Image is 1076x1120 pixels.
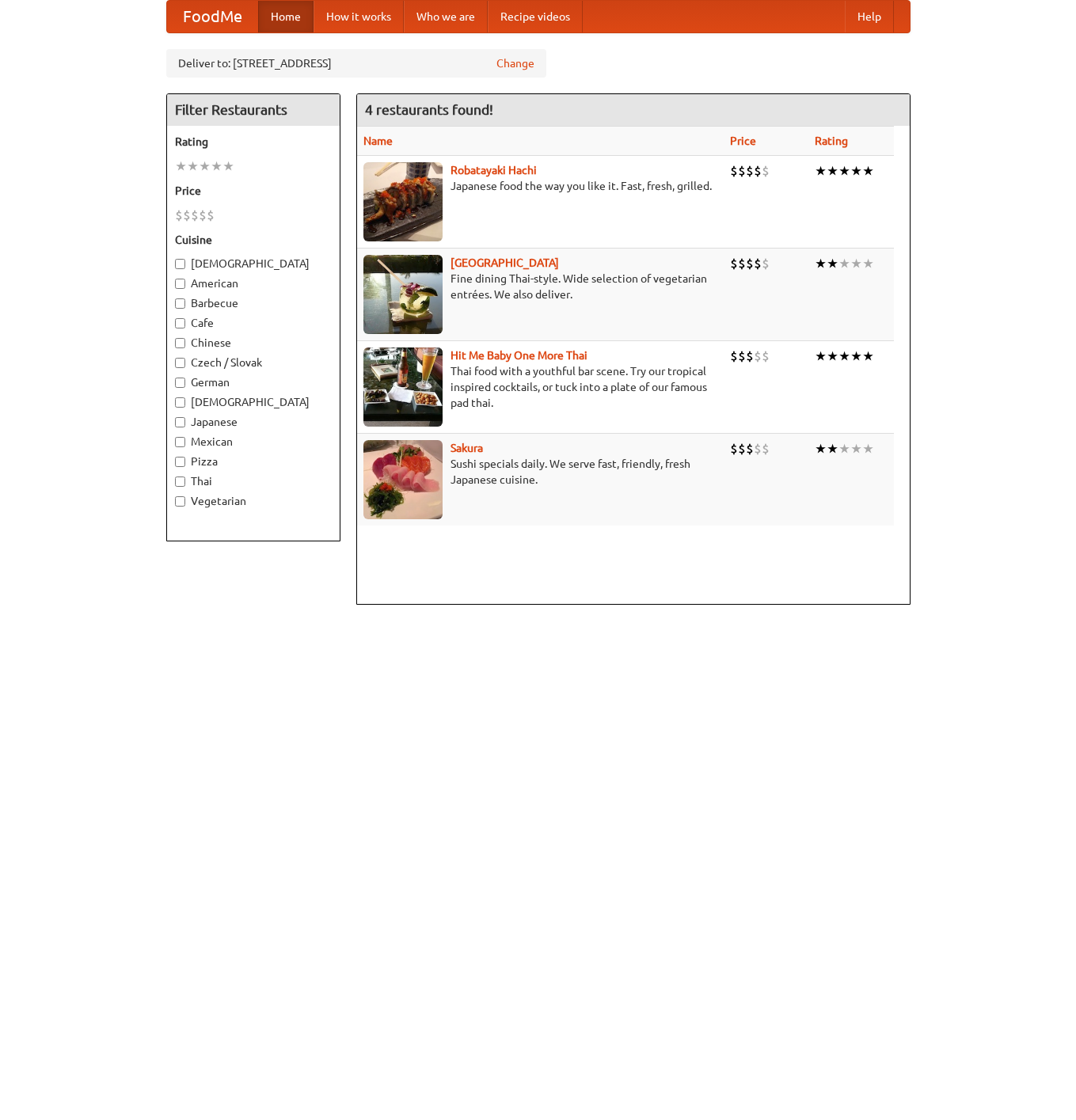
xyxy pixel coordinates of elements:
[451,256,559,269] a: [GEOGRAPHIC_DATA]
[175,318,185,328] input: Cafe
[175,493,332,509] label: Vegetarian
[746,162,754,180] li: $
[762,162,770,180] li: $
[199,158,211,175] li: ★
[862,162,874,180] li: ★
[183,207,191,224] li: $
[404,1,488,32] a: Who we are
[862,440,874,457] li: ★
[746,255,754,272] li: $
[363,135,393,147] a: Name
[175,374,332,390] label: German
[363,255,443,334] img: satay.jpg
[175,454,332,469] label: Pizza
[451,442,483,454] a: Sakura
[363,271,718,302] p: Fine dining Thai-style. Wide selection of vegetarian entrées. We also deliver.
[815,135,848,147] a: Rating
[363,162,443,241] img: robatayaki.jpg
[187,158,199,175] li: ★
[175,358,185,368] input: Czech / Slovak
[838,162,850,180] li: ★
[365,102,493,117] ng-pluralize: 4 restaurants found!
[175,437,185,447] input: Mexican
[175,414,332,430] label: Japanese
[207,207,215,224] li: $
[496,55,534,71] a: Change
[175,256,332,271] label: [DEMOGRAPHIC_DATA]
[850,347,862,365] li: ★
[746,440,754,457] li: $
[738,162,746,180] li: $
[363,178,718,194] p: Japanese food the way you like it. Fast, fresh, grilled.
[175,476,185,487] input: Thai
[762,255,770,272] li: $
[191,207,199,224] li: $
[166,49,546,78] div: Deliver to: [STREET_ADDRESS]
[175,295,332,311] label: Barbecue
[827,440,838,457] li: ★
[175,279,185,289] input: American
[730,347,738,365] li: $
[175,259,185,269] input: [DEMOGRAPHIC_DATA]
[754,162,762,180] li: $
[850,440,862,457] li: ★
[211,158,222,175] li: ★
[175,457,185,467] input: Pizza
[314,1,404,32] a: How it works
[730,162,738,180] li: $
[815,347,827,365] li: ★
[746,347,754,365] li: $
[730,440,738,457] li: $
[838,255,850,272] li: ★
[175,315,332,331] label: Cafe
[754,347,762,365] li: $
[451,349,587,362] a: Hit Me Baby One More Thai
[754,440,762,457] li: $
[167,94,340,126] h4: Filter Restaurants
[838,347,850,365] li: ★
[175,417,185,427] input: Japanese
[845,1,894,32] a: Help
[738,440,746,457] li: $
[815,162,827,180] li: ★
[738,347,746,365] li: $
[175,158,187,175] li: ★
[175,378,185,388] input: German
[199,207,207,224] li: $
[730,255,738,272] li: $
[175,183,332,199] h5: Price
[363,363,718,411] p: Thai food with a youthful bar scene. Try our tropical inspired cocktails, or tuck into a plate of...
[827,162,838,180] li: ★
[762,347,770,365] li: $
[175,232,332,248] h5: Cuisine
[827,347,838,365] li: ★
[363,440,443,519] img: sakura.jpg
[175,394,332,410] label: [DEMOGRAPHIC_DATA]
[850,255,862,272] li: ★
[738,255,746,272] li: $
[827,255,838,272] li: ★
[175,397,185,408] input: [DEMOGRAPHIC_DATA]
[862,255,874,272] li: ★
[363,456,718,488] p: Sushi specials daily. We serve fast, friendly, fresh Japanese cuisine.
[175,207,183,224] li: $
[488,1,583,32] a: Recipe videos
[175,298,185,309] input: Barbecue
[175,473,332,489] label: Thai
[167,1,258,32] a: FoodMe
[815,440,827,457] li: ★
[175,134,332,150] h5: Rating
[730,135,756,147] a: Price
[451,164,537,177] a: Robatayaki Hachi
[815,255,827,272] li: ★
[838,440,850,457] li: ★
[862,347,874,365] li: ★
[754,255,762,272] li: $
[175,434,332,450] label: Mexican
[175,275,332,291] label: American
[175,338,185,348] input: Chinese
[363,347,443,427] img: babythai.jpg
